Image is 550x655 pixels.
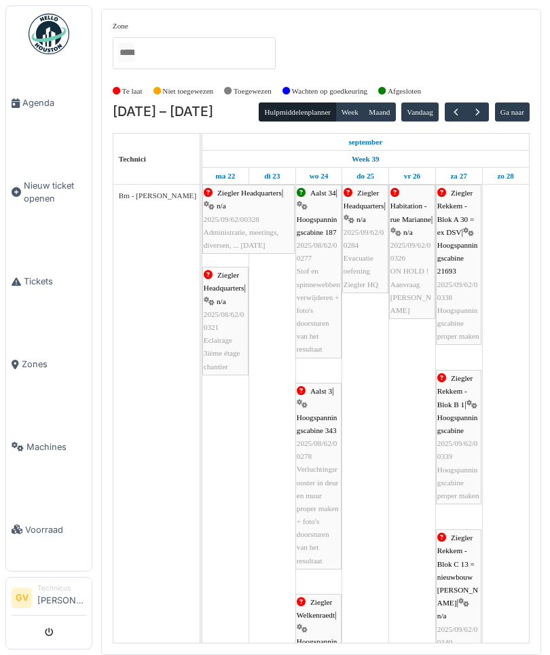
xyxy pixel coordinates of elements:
span: Hoogspanningscabine 21693 [437,241,478,275]
a: Voorraad [6,488,92,571]
h2: [DATE] – [DATE] [113,104,213,120]
li: GV [12,588,32,608]
div: | [390,187,434,317]
a: 25 september 2025 [353,168,378,185]
span: Stof en spinnewebben verwijderen + foto's doorsturen van het resultaat [297,267,340,353]
div: Technicus [37,583,86,593]
a: 27 september 2025 [447,168,471,185]
span: Eclairage 3ième étage chantier [204,336,240,370]
span: Ziegler Headquarters [204,271,244,292]
a: Nieuw ticket openen [6,145,92,240]
span: Ziegler Rekkem - Blok A 30 = ex DSV [437,189,475,236]
label: Niet toegewezen [162,86,213,97]
a: Tickets [6,240,92,323]
span: Tickets [24,275,86,288]
span: Voorraad [25,523,86,536]
span: Aalst 3 [310,387,332,395]
label: Zone [113,20,128,32]
span: Ziegler Headquarters [344,189,384,210]
span: Ziegler Rekkem - Blok C 13 = nieuwbouw [PERSON_NAME] [437,534,478,607]
button: Vorige [445,102,467,122]
span: 2025/09/62/00326 [390,241,431,262]
button: Week [335,102,364,121]
input: Alles [118,43,134,62]
button: Volgende [466,102,489,122]
label: Wachten op goedkeuring [292,86,368,97]
span: Ziegler Welkenraedt [297,598,335,619]
span: Ziegler Rekkem - Blok B 1 [437,374,473,408]
button: Hulpmiddelenplanner [259,102,336,121]
span: Nieuw ticket openen [24,179,86,205]
button: Vandaag [401,102,439,121]
a: 22 september 2025 [345,134,386,151]
span: 2025/09/62/00328 [204,215,259,223]
li: [PERSON_NAME] [37,583,86,612]
span: Verluchtingsrooster in deur en muur proper maken + foto's doorsturen van het resultaat [297,465,339,564]
span: Evacuatie oefening Ziegler HQ [344,254,378,288]
a: 23 september 2025 [261,168,283,185]
div: | [437,372,480,502]
span: Agenda [22,96,86,109]
div: | [204,269,247,373]
a: Machines [6,406,92,489]
span: n/a [437,612,447,620]
span: Bm - [PERSON_NAME] [119,191,196,200]
a: 26 september 2025 [401,168,424,185]
label: Afgesloten [388,86,421,97]
span: 2025/08/62/00277 [297,241,337,262]
a: 22 september 2025 [212,168,238,185]
span: Administratie, meetings, diversen, ... [DATE] [204,228,278,249]
span: 2025/09/62/00338 [437,280,478,301]
span: Technici [119,155,146,163]
span: n/a [217,297,226,305]
a: GV Technicus[PERSON_NAME] [12,583,86,616]
span: Hoogspanningscabine proper maken [437,466,479,500]
span: 2025/08/62/00278 [297,439,337,460]
span: 2025/09/62/00284 [344,228,384,249]
a: 28 september 2025 [494,168,517,185]
div: | [297,385,340,567]
img: Badge_color-CXgf-gQk.svg [29,14,69,54]
a: 24 september 2025 [306,168,332,185]
span: n/a [356,215,366,223]
a: Week 39 [348,151,383,168]
span: 2025/09/62/00340 [437,625,478,646]
span: Ziegler Headquarters [217,189,282,197]
span: Hoogspanningscabine 187 [297,215,337,236]
span: 2025/08/62/00321 [204,310,244,331]
span: Hoogspanningscabine 343 [297,413,337,434]
span: Machines [26,441,86,453]
div: | [204,187,293,252]
label: Te laat [122,86,143,97]
a: Zones [6,323,92,406]
div: | [297,187,340,356]
span: Hoogspanningscabine [437,413,478,434]
div: | [344,187,387,291]
span: n/a [217,202,226,210]
button: Maand [363,102,396,121]
span: ON HOLD ! Aanvraag [PERSON_NAME] [390,267,431,314]
label: Toegewezen [234,86,272,97]
a: Agenda [6,62,92,145]
span: n/a [403,228,413,236]
button: Ga naar [495,102,530,121]
span: Habitation - rue Marianne [390,202,431,223]
span: Zones [22,358,86,371]
span: 2025/09/62/00339 [437,439,478,460]
div: | [437,187,480,343]
span: Aalst 34 [310,189,336,197]
span: Hoogspanningscabine proper maken [437,306,479,340]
